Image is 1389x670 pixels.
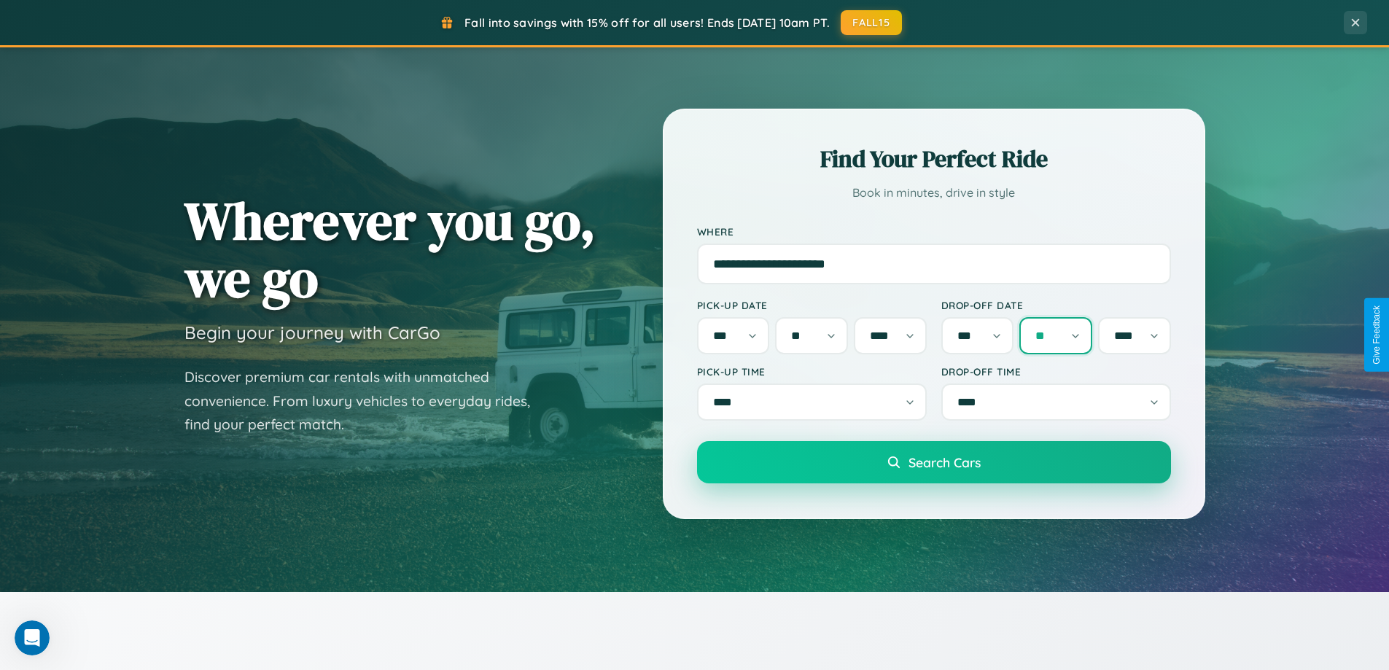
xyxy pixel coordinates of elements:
p: Book in minutes, drive in style [697,182,1171,203]
iframe: Intercom live chat [15,620,50,655]
label: Drop-off Time [941,365,1171,378]
span: Search Cars [909,454,981,470]
p: Discover premium car rentals with unmatched convenience. From luxury vehicles to everyday rides, ... [184,365,549,437]
h1: Wherever you go, we go [184,192,596,307]
div: Give Feedback [1372,305,1382,365]
label: Pick-up Time [697,365,927,378]
label: Pick-up Date [697,299,927,311]
span: Fall into savings with 15% off for all users! Ends [DATE] 10am PT. [464,15,830,30]
h3: Begin your journey with CarGo [184,322,440,343]
button: FALL15 [841,10,902,35]
label: Where [697,225,1171,238]
h2: Find Your Perfect Ride [697,143,1171,175]
button: Search Cars [697,441,1171,483]
label: Drop-off Date [941,299,1171,311]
